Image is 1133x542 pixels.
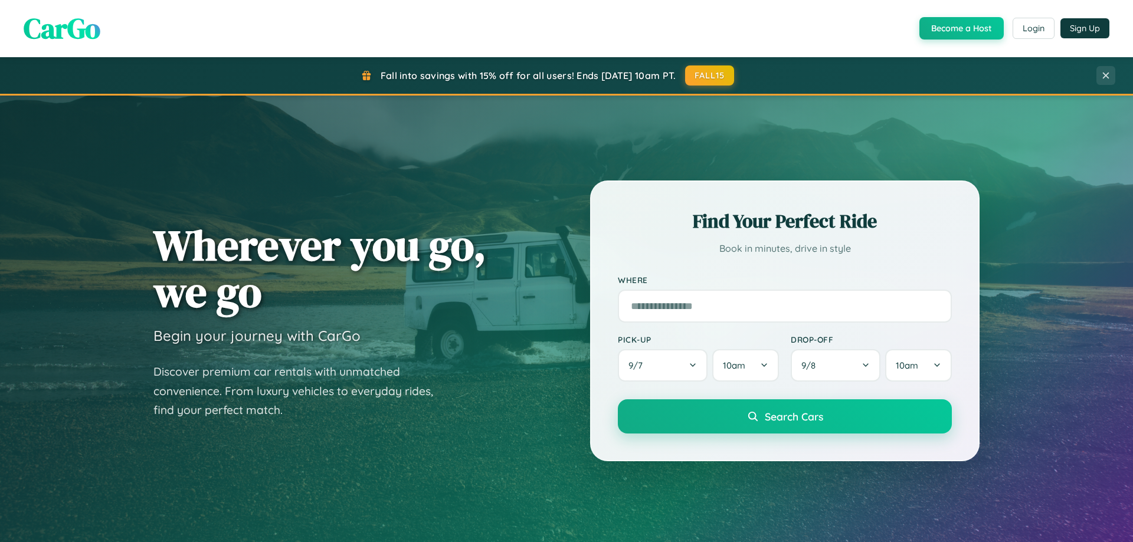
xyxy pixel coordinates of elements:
[618,334,779,344] label: Pick-up
[791,334,952,344] label: Drop-off
[153,362,448,420] p: Discover premium car rentals with unmatched convenience. From luxury vehicles to everyday rides, ...
[1060,18,1109,38] button: Sign Up
[618,349,708,382] button: 9/7
[791,349,880,382] button: 9/8
[618,208,952,234] h2: Find Your Perfect Ride
[153,327,361,344] h3: Begin your journey with CarGo
[628,360,649,371] span: 9 / 7
[723,360,745,371] span: 10am
[1013,18,1055,39] button: Login
[618,240,952,257] p: Book in minutes, drive in style
[765,410,823,423] span: Search Cars
[712,349,779,382] button: 10am
[896,360,918,371] span: 10am
[618,275,952,285] label: Where
[618,399,952,433] button: Search Cars
[153,222,486,315] h1: Wherever you go, we go
[24,9,100,48] span: CarGo
[801,360,821,371] span: 9 / 8
[885,349,952,382] button: 10am
[919,17,1004,40] button: Become a Host
[381,70,676,81] span: Fall into savings with 15% off for all users! Ends [DATE] 10am PT.
[685,65,735,86] button: FALL15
